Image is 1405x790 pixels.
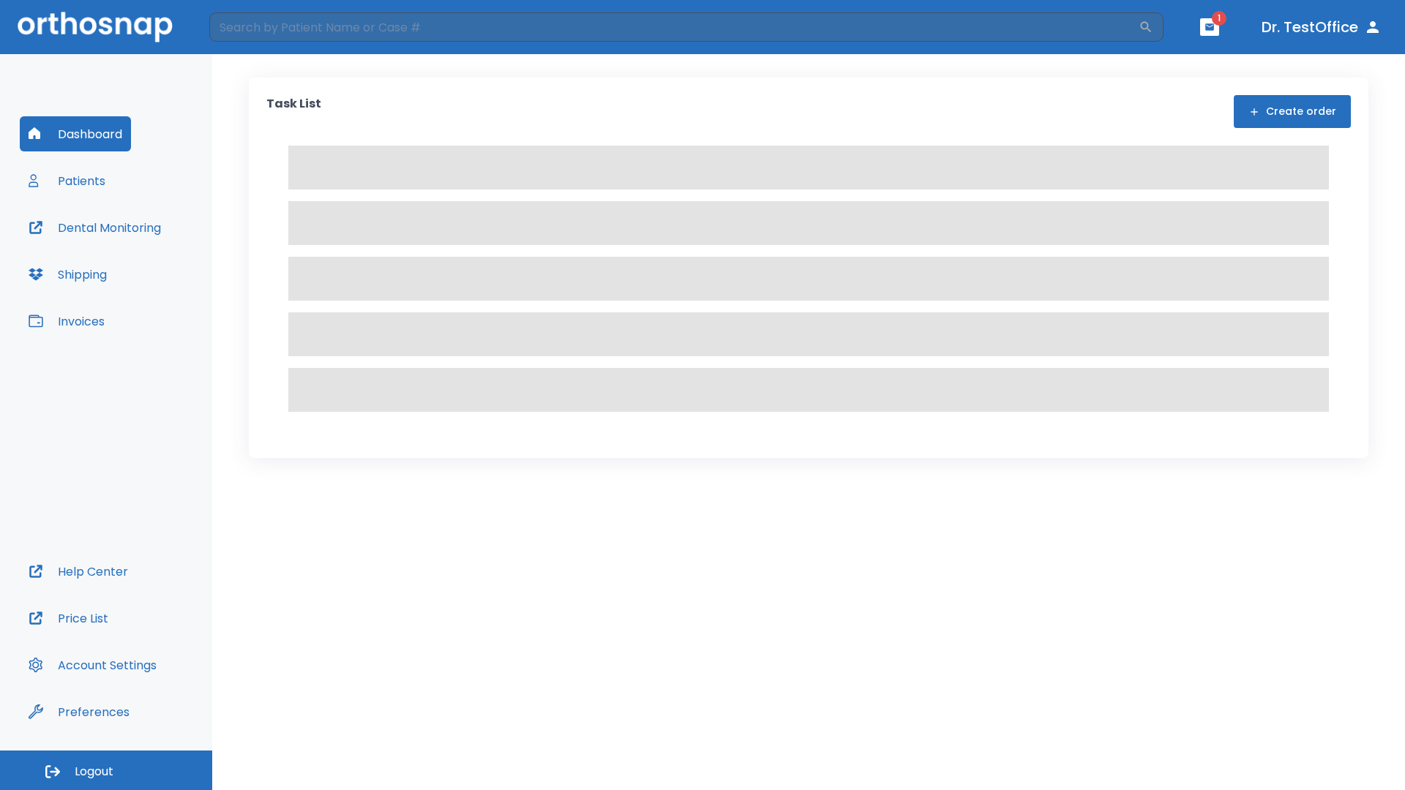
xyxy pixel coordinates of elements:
p: Task List [266,95,321,128]
img: Orthosnap [18,12,173,42]
button: Dr. TestOffice [1256,14,1387,40]
button: Patients [20,163,114,198]
button: Dental Monitoring [20,210,170,245]
input: Search by Patient Name or Case # [209,12,1139,42]
button: Invoices [20,304,113,339]
button: Preferences [20,694,138,729]
button: Price List [20,601,117,636]
span: 1 [1212,11,1226,26]
button: Help Center [20,554,137,589]
span: Logout [75,764,113,780]
button: Create order [1234,95,1351,128]
button: Shipping [20,257,116,292]
button: Dashboard [20,116,131,151]
button: Account Settings [20,647,165,682]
